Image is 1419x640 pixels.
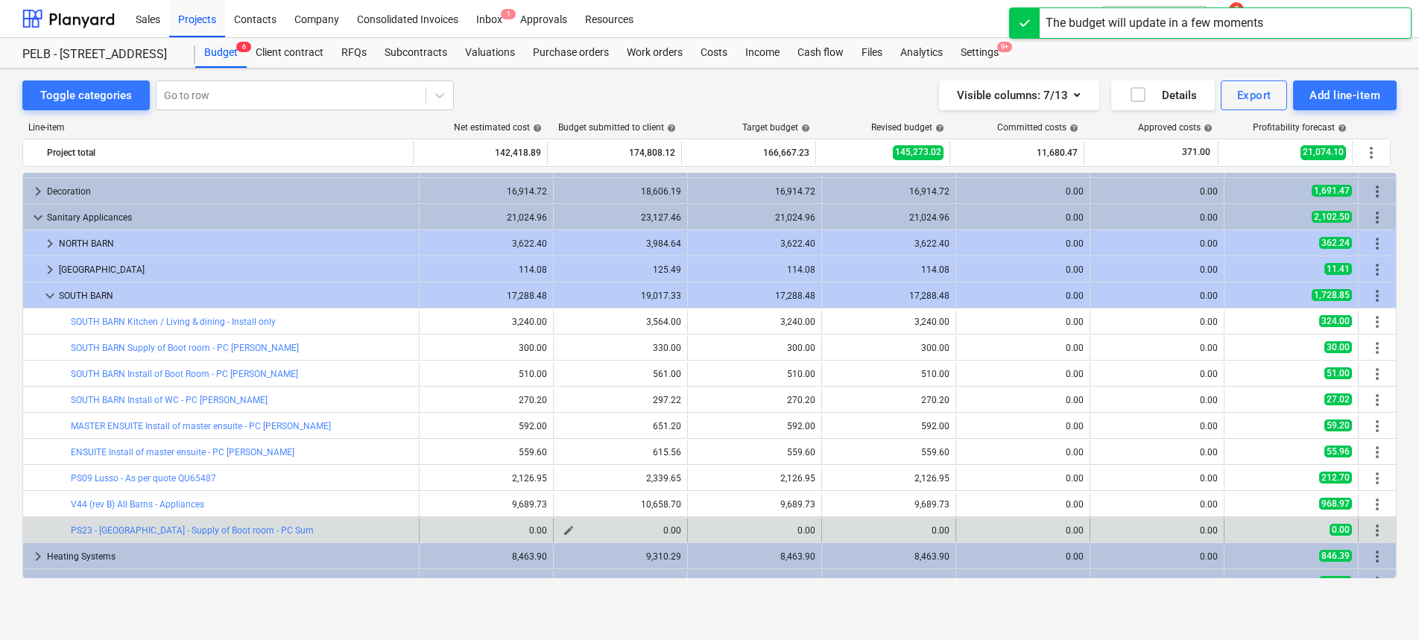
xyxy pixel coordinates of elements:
[71,317,276,327] a: SOUTH BARN Kitchen / Living & dining - Install only
[247,38,332,68] div: Client contract
[1066,124,1078,133] span: help
[828,369,949,379] div: 510.00
[1096,525,1218,536] div: 0.00
[426,291,547,301] div: 17,288.48
[853,38,891,68] div: Files
[29,183,47,200] span: keyboard_arrow_right
[694,212,815,223] div: 21,024.96
[736,38,788,68] a: Income
[426,525,547,536] div: 0.00
[1181,146,1212,159] span: 371.00
[1368,313,1386,331] span: More actions
[828,499,949,510] div: 9,689.73
[1335,124,1347,133] span: help
[1368,469,1386,487] span: More actions
[1319,472,1352,484] span: 212.70
[1368,391,1386,409] span: More actions
[47,545,413,568] div: Heating Systems
[71,369,298,379] a: SOUTH BARN Install of Boot Room - PC [PERSON_NAME]
[962,343,1084,353] div: 0.00
[1138,122,1213,133] div: Approved costs
[1096,369,1218,379] div: 0.00
[1330,524,1352,536] span: 0.00
[1309,86,1380,105] div: Add line-item
[41,235,59,253] span: keyboard_arrow_right
[694,421,815,431] div: 592.00
[664,124,676,133] span: help
[1096,421,1218,431] div: 0.00
[1096,212,1218,223] div: 0.00
[962,525,1084,536] div: 0.00
[41,287,59,305] span: keyboard_arrow_down
[1368,209,1386,226] span: More actions
[694,577,815,588] div: 2,151.00
[1096,264,1218,275] div: 0.00
[1324,367,1352,379] span: 51.00
[560,421,681,431] div: 651.20
[828,473,949,484] div: 2,126.95
[554,141,675,165] div: 174,808.12
[332,38,376,68] a: RFQs
[1046,14,1263,32] div: The budget will update in a few moments
[59,284,413,308] div: SOUTH BARN
[1368,261,1386,279] span: More actions
[1368,417,1386,435] span: More actions
[426,264,547,275] div: 114.08
[560,186,681,197] div: 18,606.19
[962,551,1084,562] div: 0.00
[1096,343,1218,353] div: 0.00
[1368,339,1386,357] span: More actions
[828,395,949,405] div: 270.20
[692,38,736,68] a: Costs
[22,122,414,133] div: Line-item
[788,38,853,68] a: Cash flow
[426,343,547,353] div: 300.00
[932,124,944,133] span: help
[560,238,681,249] div: 3,984.64
[236,42,251,52] span: 6
[1368,365,1386,383] span: More actions
[962,577,1084,588] div: 0.00
[1096,577,1218,588] div: 0.00
[1368,495,1386,513] span: More actions
[426,238,547,249] div: 3,622.40
[694,395,815,405] div: 270.20
[195,38,247,68] a: Budget6
[426,577,547,588] div: 2,151.00
[560,551,681,562] div: 9,310.29
[560,212,681,223] div: 23,127.46
[1368,522,1386,539] span: More actions
[454,122,542,133] div: Net estimated cost
[426,369,547,379] div: 510.00
[828,186,949,197] div: 16,914.72
[828,264,949,275] div: 114.08
[1111,80,1215,110] button: Details
[560,395,681,405] div: 297.22
[1096,473,1218,484] div: 0.00
[893,145,944,159] span: 145,273.02
[1368,574,1386,592] span: More actions
[1096,186,1218,197] div: 0.00
[618,38,692,68] a: Work orders
[1319,498,1352,510] span: 968.97
[426,317,547,327] div: 3,240.00
[962,317,1084,327] div: 0.00
[962,499,1084,510] div: 0.00
[456,38,524,68] div: Valuations
[694,447,815,457] div: 559.60
[426,395,547,405] div: 270.20
[1362,144,1380,162] span: More actions
[71,499,204,510] a: V44 (rev B) All Barns - Appliances
[694,369,815,379] div: 510.00
[1221,80,1288,110] button: Export
[40,86,132,105] div: Toggle categories
[1324,393,1352,405] span: 27.02
[962,369,1084,379] div: 0.00
[29,574,47,592] span: keyboard_arrow_right
[1324,419,1352,431] span: 59.20
[71,473,216,484] a: PS09 Lusso - As per quote QU65487
[688,141,809,165] div: 166,667.23
[962,421,1084,431] div: 0.00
